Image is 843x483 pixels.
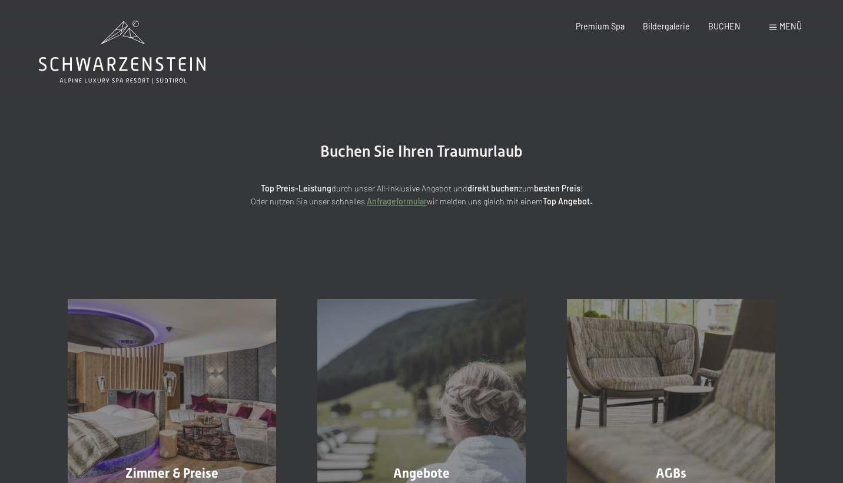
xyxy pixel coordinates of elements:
[534,183,580,193] strong: besten Preis
[162,182,681,209] p: durch unser All-inklusive Angebot und zum ! Oder nutzen Sie unser schnelles wir melden uns gleich...
[320,143,523,160] span: Buchen Sie Ihren Traumurlaub
[656,466,686,481] span: AGBs
[393,466,450,481] span: Angebote
[543,196,592,206] strong: Top Angebot.
[708,21,741,31] a: BUCHEN
[779,21,802,31] span: Menü
[643,21,690,31] a: Bildergalerie
[125,466,218,481] span: Zimmer & Preise
[576,21,625,31] a: Premium Spa
[367,196,427,206] a: Anfrageformular
[467,183,519,193] strong: direkt buchen
[261,183,331,193] strong: Top Preis-Leistung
